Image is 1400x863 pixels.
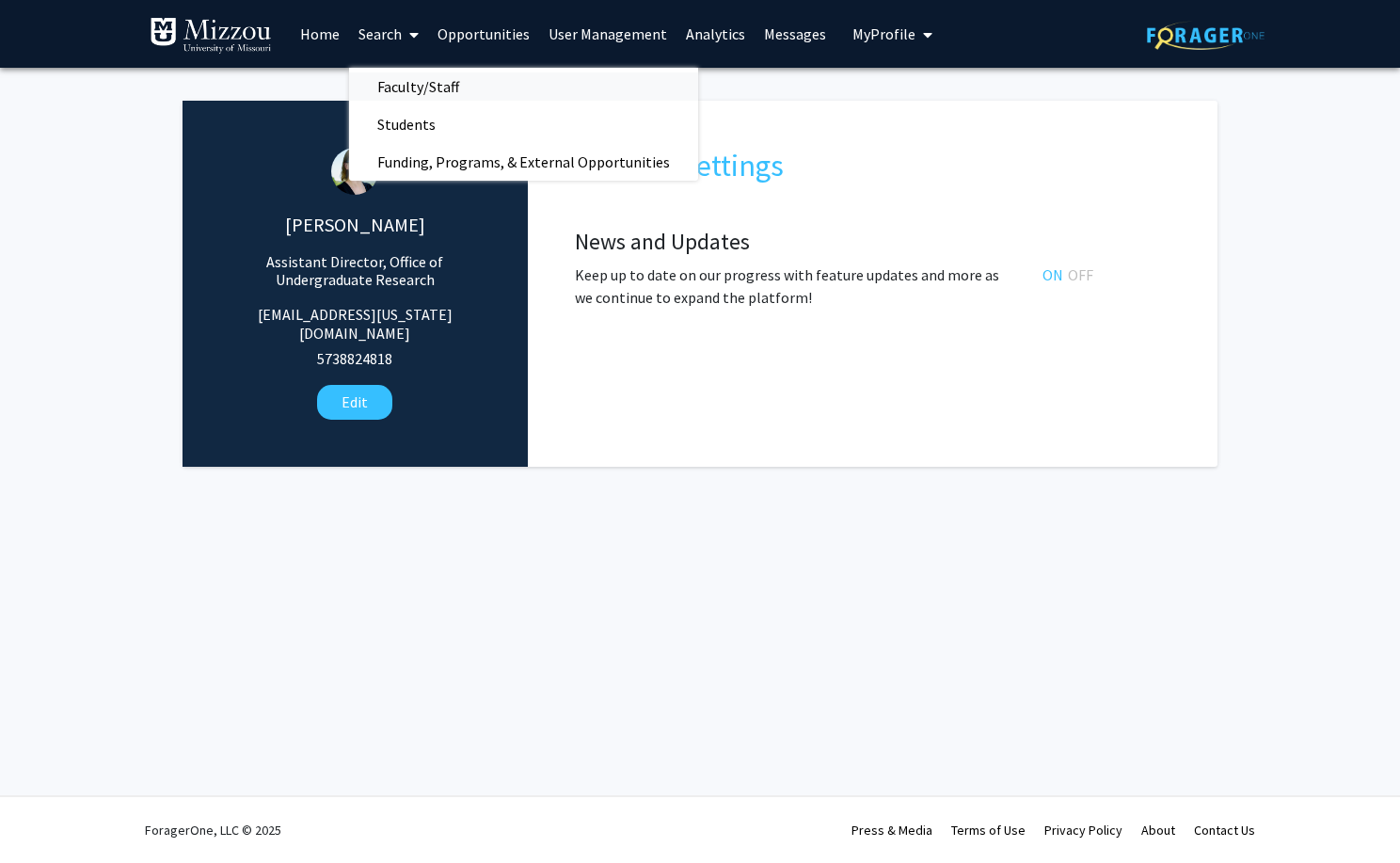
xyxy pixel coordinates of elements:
[1147,21,1265,50] img: ForagerOne Logo
[254,350,455,368] h6: 5738824818
[575,148,1170,184] h2: Account Settings
[349,1,428,67] a: Search
[1141,822,1175,839] a: About
[428,1,539,67] a: Opportunities
[349,68,487,105] span: Faculty/Staff
[575,264,1014,309] p: Keep up to date on our progress with feature updates and more as we continue to expand the platform!
[254,214,455,236] h5: [PERSON_NAME]
[676,1,755,67] a: Analytics
[150,17,272,55] img: University of Missouri Logo
[755,1,835,67] a: Messages
[539,1,676,67] a: User Management
[349,143,698,181] span: Funding, Programs, & External Opportunities
[1042,265,1068,284] span: ON
[254,306,455,342] h6: [EMAIL_ADDRESS][US_STATE][DOMAIN_NAME]
[1068,265,1093,284] span: OFF
[851,822,932,839] a: Press & Media
[349,72,698,101] a: Faculty/Staff
[349,105,464,143] span: Students
[254,253,455,289] h6: Assistant Director, Office of Undergraduate Research
[317,385,392,420] button: Edit
[291,1,349,67] a: Home
[852,24,915,43] span: My Profile
[349,148,698,176] a: Funding, Programs, & External Opportunities
[1044,822,1122,839] a: Privacy Policy
[331,148,378,195] img: Profile Picture
[349,110,698,138] a: Students
[1194,822,1255,839] a: Contact Us
[145,797,281,863] div: ForagerOne, LLC © 2025
[14,778,80,849] iframe: Chat
[951,822,1026,839] a: Terms of Use
[575,229,1170,256] h4: News and Updates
